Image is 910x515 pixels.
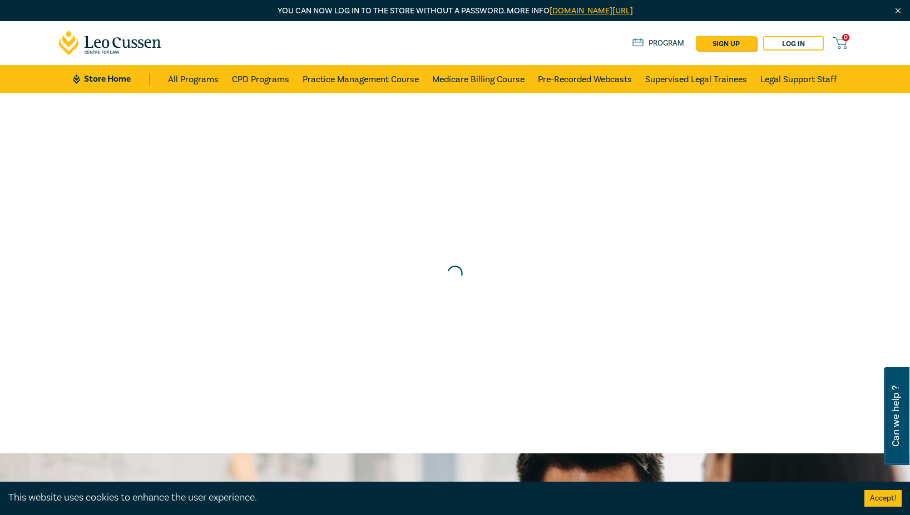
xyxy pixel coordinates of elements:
[232,65,289,93] a: CPD Programs
[432,65,525,93] a: Medicare Billing Course
[632,37,684,49] a: Program
[168,65,219,93] a: All Programs
[891,374,901,458] span: Can we help ?
[59,5,851,17] p: You can now log in to the store without a password. More info
[73,73,150,85] a: Store Home
[763,36,824,51] a: Log in
[303,65,419,93] a: Practice Management Course
[645,65,747,93] a: Supervised Legal Trainees
[893,6,903,16] img: Close
[864,490,902,507] button: Accept cookies
[842,34,849,41] span: 0
[696,36,756,51] a: sign up
[550,6,633,16] a: [DOMAIN_NAME][URL]
[760,65,837,93] a: Legal Support Staff
[8,491,848,505] div: This website uses cookies to enhance the user experience.
[538,65,632,93] a: Pre-Recorded Webcasts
